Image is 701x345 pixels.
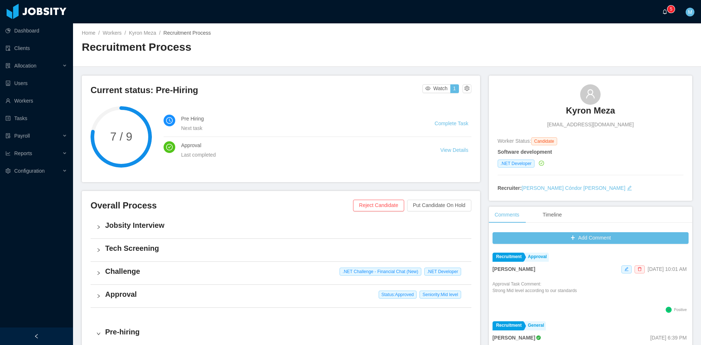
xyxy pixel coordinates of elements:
[585,89,595,99] i: icon: user
[566,105,615,116] h3: Kyron Meza
[82,40,387,55] h2: Recruitment Process
[5,23,67,38] a: icon: pie-chartDashboard
[125,30,126,36] span: /
[498,160,535,168] span: .NET Developer
[105,243,466,253] h4: Tech Screening
[91,216,471,238] div: icon: rightJobsity Interview
[379,291,417,299] span: Status: Approved
[164,30,211,36] span: Recruitment Process
[5,76,67,91] a: icon: robotUsers
[493,321,524,330] a: Recruitment
[91,322,471,345] div: icon: rightPre-hiring
[420,291,461,299] span: Seniority: Mid level
[340,268,421,276] span: .NET Challenge - Financial Chat (New)
[96,294,101,298] i: icon: right
[627,185,632,191] i: icon: edit
[407,200,471,211] button: Put Candidate On Hold
[674,308,687,312] span: Positive
[5,93,67,108] a: icon: userWorkers
[98,30,100,36] span: /
[14,133,30,139] span: Payroll
[537,207,567,223] div: Timeline
[91,84,422,96] h3: Current status: Pre-Hiring
[181,141,423,149] h4: Approval
[91,239,471,261] div: icon: rightTech Screening
[566,105,615,121] a: Kyron Meza
[103,30,122,36] a: Workers
[181,115,417,123] h4: Pre Hiring
[91,262,471,284] div: icon: rightChallenge
[181,151,423,159] div: Last completed
[648,266,687,272] span: [DATE] 10:01 AM
[82,30,95,36] a: Home
[14,150,32,156] span: Reports
[493,335,535,341] strong: [PERSON_NAME]
[96,225,101,229] i: icon: right
[667,5,675,13] sup: 5
[159,30,161,36] span: /
[537,160,544,166] a: icon: check-circle
[105,327,466,337] h4: Pre-hiring
[493,266,535,272] strong: [PERSON_NAME]
[181,124,417,132] div: Next task
[5,41,67,55] a: icon: auditClients
[5,133,11,138] i: icon: file-protect
[670,5,673,13] p: 5
[14,63,37,69] span: Allocation
[524,321,546,330] a: General
[493,232,689,244] button: icon: plusAdd Comment
[91,131,152,142] span: 7 / 9
[440,147,468,153] a: View Details
[624,267,629,271] i: icon: edit
[422,84,451,93] button: icon: eyeWatch
[96,248,101,252] i: icon: right
[522,185,625,191] a: [PERSON_NAME] Cóndor [PERSON_NAME]
[5,151,11,156] i: icon: line-chart
[105,289,466,299] h4: Approval
[129,30,156,36] a: Kyron Meza
[14,168,45,174] span: Configuration
[91,285,471,307] div: icon: rightApproval
[498,138,531,144] span: Worker Status:
[493,253,524,262] a: Recruitment
[96,271,101,275] i: icon: right
[5,63,11,68] i: icon: solution
[96,331,101,336] i: icon: right
[166,117,173,124] i: icon: clock-circle
[105,266,466,276] h4: Challenge
[493,281,577,305] div: Approval Task Comment:
[5,111,67,126] a: icon: profileTasks
[450,84,459,93] button: 1
[434,120,468,126] a: Complete Task
[166,144,173,150] i: icon: check-circle
[531,137,557,145] span: Candidate
[91,200,353,211] h3: Overall Process
[662,9,667,14] i: icon: bell
[353,200,404,211] button: Reject Candidate
[547,121,634,129] span: [EMAIL_ADDRESS][DOMAIN_NAME]
[493,287,577,294] p: Strong Mid level according to our standards
[637,267,642,271] i: icon: delete
[105,220,466,230] h4: Jobsity Interview
[489,207,525,223] div: Comments
[498,149,552,155] strong: Software development
[524,253,549,262] a: Approval
[5,168,11,173] i: icon: setting
[498,185,522,191] strong: Recruiter:
[463,84,471,93] button: icon: setting
[650,335,687,341] span: [DATE] 6:39 PM
[688,8,692,16] span: M
[539,161,544,166] i: icon: check-circle
[424,268,461,276] span: .NET Developer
